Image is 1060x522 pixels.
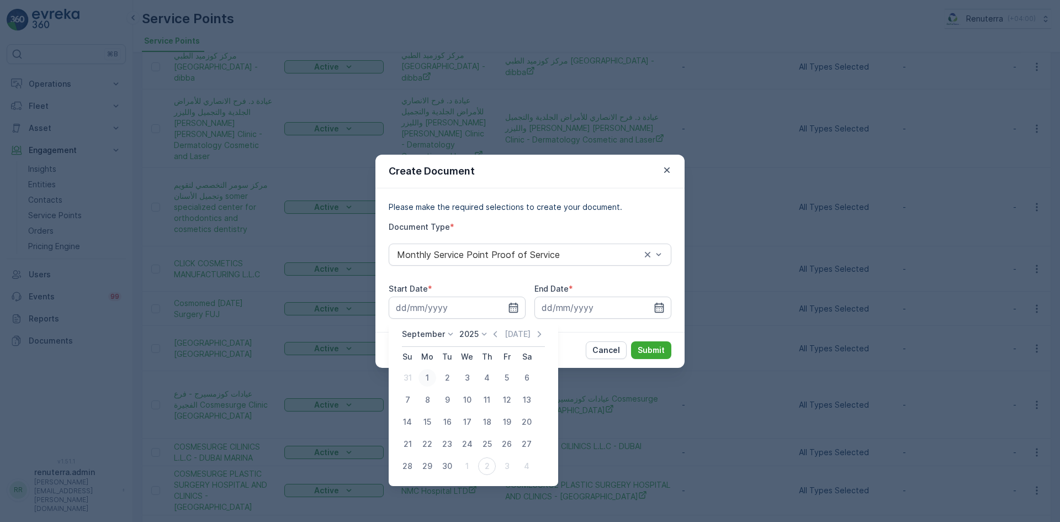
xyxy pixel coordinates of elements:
[498,413,516,431] div: 19
[399,369,416,387] div: 31
[418,457,436,475] div: 29
[458,457,476,475] div: 1
[457,347,477,367] th: Wednesday
[459,329,479,340] p: 2025
[437,347,457,367] th: Tuesday
[438,369,456,387] div: 2
[389,284,428,293] label: Start Date
[498,391,516,409] div: 12
[518,435,536,453] div: 27
[497,347,517,367] th: Friday
[478,413,496,431] div: 18
[477,347,497,367] th: Thursday
[478,391,496,409] div: 11
[498,457,516,475] div: 3
[505,329,531,340] p: [DATE]
[418,391,436,409] div: 8
[438,391,456,409] div: 9
[478,435,496,453] div: 25
[592,345,620,356] p: Cancel
[397,347,417,367] th: Sunday
[438,435,456,453] div: 23
[458,413,476,431] div: 17
[518,457,536,475] div: 4
[438,457,456,475] div: 30
[458,391,476,409] div: 10
[399,457,416,475] div: 28
[389,202,671,213] p: Please make the required selections to create your document.
[498,435,516,453] div: 26
[389,164,475,179] p: Create Document
[399,435,416,453] div: 21
[518,369,536,387] div: 6
[438,413,456,431] div: 16
[417,347,437,367] th: Monday
[399,413,416,431] div: 14
[534,284,569,293] label: End Date
[586,341,627,359] button: Cancel
[631,341,671,359] button: Submit
[517,347,537,367] th: Saturday
[389,297,526,319] input: dd/mm/yyyy
[478,369,496,387] div: 4
[418,369,436,387] div: 1
[418,413,436,431] div: 15
[458,369,476,387] div: 3
[389,222,450,231] label: Document Type
[402,329,445,340] p: September
[478,457,496,475] div: 2
[638,345,665,356] p: Submit
[458,435,476,453] div: 24
[518,413,536,431] div: 20
[534,297,671,319] input: dd/mm/yyyy
[498,369,516,387] div: 5
[518,391,536,409] div: 13
[418,435,436,453] div: 22
[399,391,416,409] div: 7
